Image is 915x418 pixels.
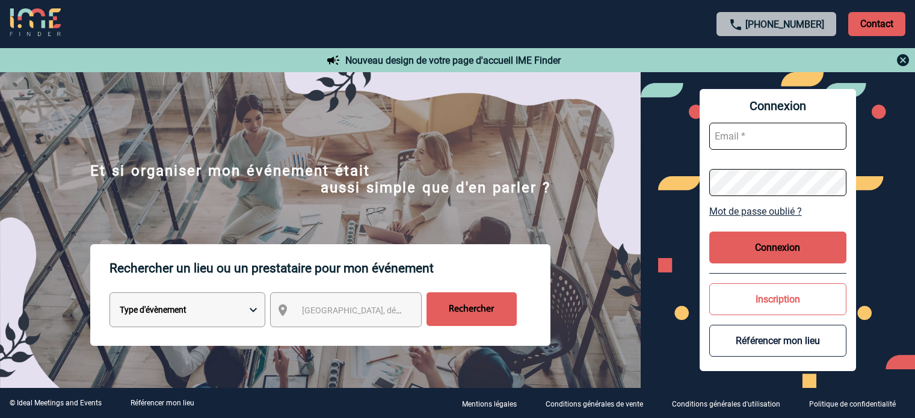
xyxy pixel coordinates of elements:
[809,400,896,408] p: Politique de confidentialité
[799,398,915,409] a: Politique de confidentialité
[729,17,743,32] img: call-24-px.png
[536,398,662,409] a: Conditions générales de vente
[709,283,846,315] button: Inscription
[546,400,643,408] p: Conditions générales de vente
[672,400,780,408] p: Conditions générales d'utilisation
[452,398,536,409] a: Mentions légales
[10,399,102,407] div: © Ideal Meetings and Events
[427,292,517,326] input: Rechercher
[709,99,846,113] span: Connexion
[848,12,905,36] p: Contact
[302,306,469,315] span: [GEOGRAPHIC_DATA], département, région...
[709,325,846,357] button: Référencer mon lieu
[709,206,846,217] a: Mot de passe oublié ?
[131,399,194,407] a: Référencer mon lieu
[109,244,550,292] p: Rechercher un lieu ou un prestataire pour mon événement
[709,123,846,150] input: Email *
[462,400,517,408] p: Mentions légales
[662,398,799,409] a: Conditions générales d'utilisation
[745,19,824,30] a: [PHONE_NUMBER]
[709,232,846,263] button: Connexion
